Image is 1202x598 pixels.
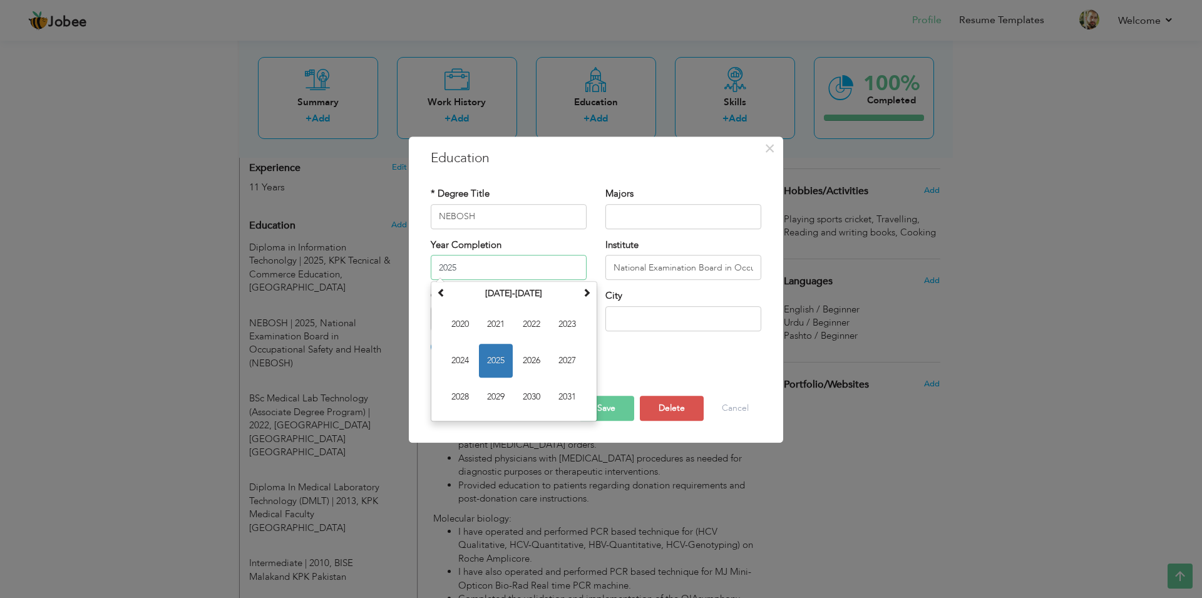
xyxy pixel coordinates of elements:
[479,380,513,414] span: 2029
[443,380,477,414] span: 2028
[760,138,780,158] button: Close
[479,307,513,341] span: 2021
[479,344,513,378] span: 2025
[431,149,761,168] h3: Education
[550,380,584,414] span: 2031
[437,288,446,297] span: Previous Decade
[550,344,584,378] span: 2027
[431,187,490,200] label: * Degree Title
[578,396,634,421] button: Save
[515,307,548,341] span: 2022
[709,396,761,421] button: Cancel
[449,284,579,303] th: Select Decade
[515,380,548,414] span: 2030
[443,344,477,378] span: 2024
[605,289,622,302] label: City
[431,239,501,252] label: Year Completion
[550,307,584,341] span: 2023
[605,187,634,200] label: Majors
[640,396,704,421] button: Delete
[443,307,477,341] span: 2020
[582,288,591,297] span: Next Decade
[605,239,639,252] label: Institute
[764,137,775,160] span: ×
[515,344,548,378] span: 2026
